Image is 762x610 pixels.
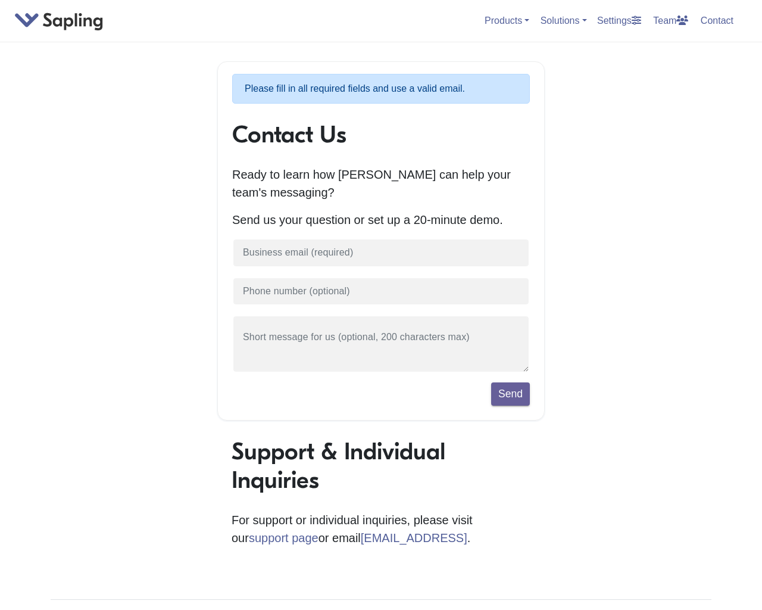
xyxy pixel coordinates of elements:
[541,15,587,26] a: Solutions
[485,15,529,26] a: Products
[232,211,530,229] p: Send us your question or set up a 20-minute demo.
[232,437,530,494] h1: Support & Individual Inquiries
[232,238,530,267] input: Business email (required)
[232,511,530,547] p: For support or individual inquiries, please visit our or email .
[361,531,467,544] a: [EMAIL_ADDRESS]
[232,277,530,306] input: Phone number (optional)
[232,166,530,201] p: Ready to learn how [PERSON_NAME] can help your team's messaging?
[491,382,530,405] button: Send
[592,11,646,30] a: Settings
[648,11,693,30] a: Team
[232,74,530,104] p: Please fill in all required fields and use a valid email.
[696,11,738,30] a: Contact
[232,120,530,149] h1: Contact Us
[249,531,318,544] a: support page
